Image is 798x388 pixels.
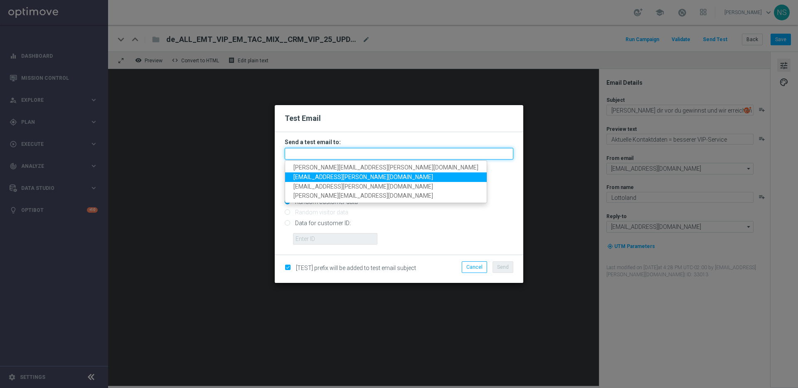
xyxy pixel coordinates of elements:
span: Send [497,264,509,270]
a: [PERSON_NAME][EMAIL_ADDRESS][PERSON_NAME][DOMAIN_NAME] [285,163,487,172]
span: [PERSON_NAME][EMAIL_ADDRESS][PERSON_NAME][DOMAIN_NAME] [293,164,478,171]
a: [EMAIL_ADDRESS][PERSON_NAME][DOMAIN_NAME] [285,182,487,191]
button: Send [493,261,513,273]
h3: Send a test email to: [285,138,513,146]
a: [PERSON_NAME][EMAIL_ADDRESS][DOMAIN_NAME] [285,191,487,201]
input: Enter ID [293,233,377,245]
span: [PERSON_NAME][EMAIL_ADDRESS][DOMAIN_NAME] [293,192,433,199]
span: [EMAIL_ADDRESS][PERSON_NAME][DOMAIN_NAME] [293,174,433,180]
a: [EMAIL_ADDRESS][PERSON_NAME][DOMAIN_NAME] [285,172,487,182]
span: [TEST] prefix will be added to test email subject [296,265,416,271]
h2: Test Email [285,113,513,123]
span: [EMAIL_ADDRESS][PERSON_NAME][DOMAIN_NAME] [293,183,433,189]
button: Cancel [462,261,487,273]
